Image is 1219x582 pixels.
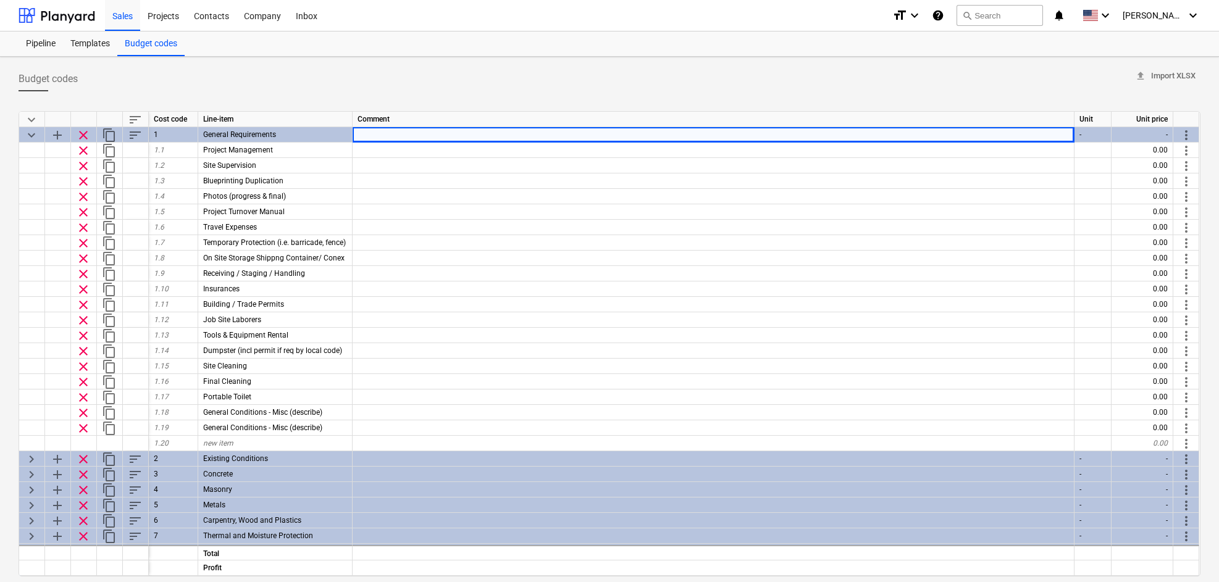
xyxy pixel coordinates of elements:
span: Duplicate row [102,375,117,389]
span: 1.1 [154,146,164,154]
span: 1.6 [154,223,164,231]
span: On Site Storage Shippng Container/ Conex [203,254,345,262]
span: Add sub category to row [50,128,65,143]
span: Expand category [24,467,39,482]
div: Comment [353,112,1074,127]
i: keyboard_arrow_down [1098,8,1113,23]
div: 3 [149,467,198,482]
span: Job Site Laborers [203,315,261,324]
span: search [962,10,972,20]
div: 0.00 [1112,204,1173,220]
span: General Requirements [203,130,276,139]
span: Duplicate row [102,282,117,297]
span: Duplicate row [102,189,117,204]
span: Duplicate row [102,251,117,266]
span: 1.11 [154,300,169,309]
span: Collapse category [24,128,39,143]
span: Dumpster (incl permit if req by local code) [203,346,342,355]
span: Remove row [76,513,91,528]
div: - [1074,451,1112,467]
span: Existing Conditions [203,454,268,463]
span: Duplicate row [102,390,117,405]
div: 0.00 [1112,143,1173,158]
span: Duplicate category [102,544,117,559]
span: Remove row [76,143,91,158]
div: 0.00 [1112,235,1173,251]
div: 0.00 [1112,343,1173,359]
span: More actions [1179,513,1194,528]
span: Project Turnover Manual [203,207,285,216]
span: Building / Trade Permits [203,300,284,309]
span: More actions [1179,452,1194,467]
span: 1.18 [154,408,169,417]
span: Remove row [76,174,91,189]
span: Duplicate category [102,467,117,482]
span: 1.4 [154,192,164,201]
span: Expand category [24,498,39,513]
span: Remove row [76,483,91,497]
div: - [1112,451,1173,467]
span: Remove row [76,313,91,328]
span: upload [1135,70,1146,81]
span: 1.20 [154,439,169,447]
span: 1.3 [154,177,164,185]
span: Add sub category to row [50,467,65,482]
a: Pipeline [19,31,63,56]
span: Sort rows within category [128,483,143,497]
span: Expand category [24,513,39,528]
span: Blueprinting Duplication [203,177,283,185]
span: Add sub category to row [50,498,65,513]
span: More actions [1179,267,1194,281]
span: Carpentry, Wood and Plastics [203,516,301,525]
div: 0.00 [1112,389,1173,405]
span: More actions [1179,220,1194,235]
span: Duplicate category [102,483,117,497]
span: More actions [1179,421,1194,436]
div: - [1112,513,1173,528]
span: More actions [1179,467,1194,482]
span: Photos (progress & final) [203,192,286,201]
div: 0.00 [1112,405,1173,420]
div: - [1112,544,1173,559]
span: Duplicate category [102,498,117,513]
a: Budget codes [117,31,185,56]
span: 1.17 [154,393,169,401]
span: Remove row [76,467,91,482]
span: Receiving / Staging / Handling [203,269,305,278]
span: Remove row [76,529,91,544]
span: Site Cleaning [203,362,247,370]
span: Insurances [203,285,240,293]
div: 1 [149,127,198,143]
i: notifications [1053,8,1065,23]
div: 0.00 [1112,312,1173,328]
div: - [1074,482,1112,497]
span: Tools & Equipment Rental [203,331,288,339]
span: Duplicate row [102,143,117,158]
span: Portable Toilet [203,393,251,401]
span: Masonry [203,485,232,494]
span: Remove row [76,359,91,374]
span: Add sub category to row [50,544,65,559]
div: - [1074,528,1112,544]
i: keyboard_arrow_down [1186,8,1200,23]
div: 8 [149,544,198,559]
i: format_size [892,8,907,23]
span: Duplicate row [102,421,117,436]
div: Unit price [1112,112,1173,127]
span: Remove row [76,390,91,405]
span: Sort rows within category [128,529,143,544]
span: 1.9 [154,269,164,278]
span: 1.14 [154,346,169,355]
div: Profit [198,560,353,576]
span: Remove row [76,452,91,467]
span: Remove row [76,251,91,266]
span: More actions [1179,375,1194,389]
span: Remove row [76,282,91,297]
div: 0.00 [1112,328,1173,343]
div: Line-item [198,112,353,127]
span: Add sub category to row [50,452,65,467]
div: Unit [1074,112,1112,127]
span: Sort rows within category [128,544,143,559]
span: More actions [1179,174,1194,189]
